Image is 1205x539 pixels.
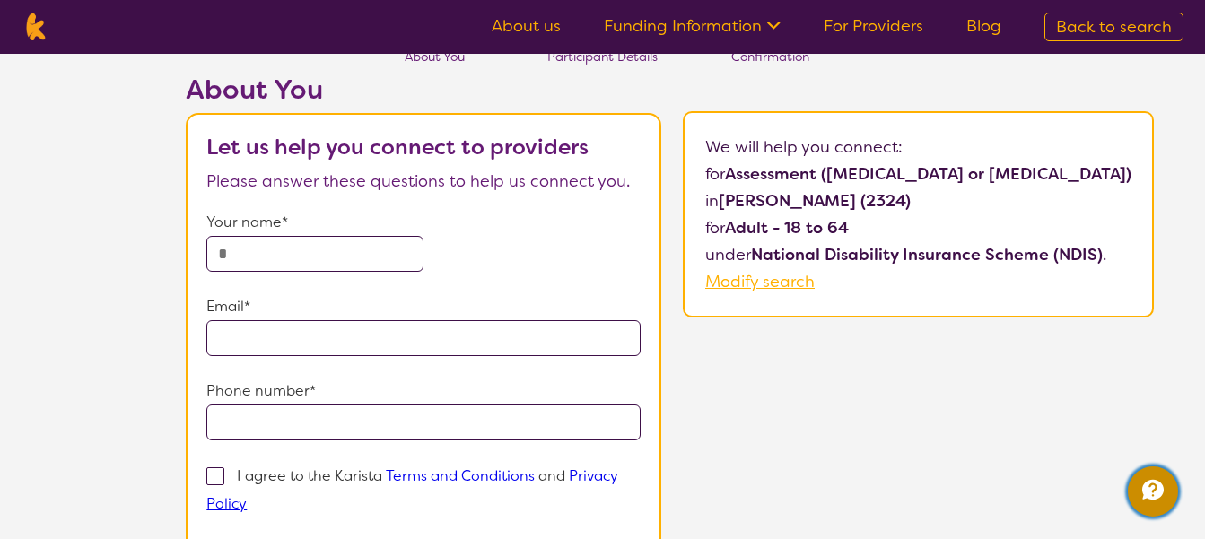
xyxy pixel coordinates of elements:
p: I agree to the Karista and [206,466,618,513]
p: in [705,187,1131,214]
a: For Providers [824,15,923,37]
span: Participant Details [547,48,658,65]
button: Channel Menu [1128,466,1178,517]
a: Back to search [1044,13,1183,41]
p: Email* [206,293,641,320]
b: [PERSON_NAME] (2324) [719,190,911,212]
h2: About You [186,74,661,106]
p: for [705,214,1131,241]
p: for [705,161,1131,187]
p: under . [705,241,1131,268]
b: Adult - 18 to 64 [725,217,849,239]
a: Terms and Conditions [386,466,535,485]
p: Your name* [206,209,641,236]
a: About us [492,15,561,37]
p: Phone number* [206,378,641,404]
b: Assessment ([MEDICAL_DATA] or [MEDICAL_DATA]) [725,163,1131,185]
a: Blog [966,15,1001,37]
span: Back to search [1056,16,1172,38]
b: National Disability Insurance Scheme (NDIS) [751,244,1103,265]
img: Karista logo [22,13,49,40]
b: Let us help you connect to providers [206,133,589,161]
a: Modify search [705,271,815,292]
span: About You [405,48,465,65]
p: We will help you connect: [705,134,1131,161]
a: Funding Information [604,15,781,37]
span: Confirmation [731,48,809,65]
p: Please answer these questions to help us connect you. [206,168,641,195]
